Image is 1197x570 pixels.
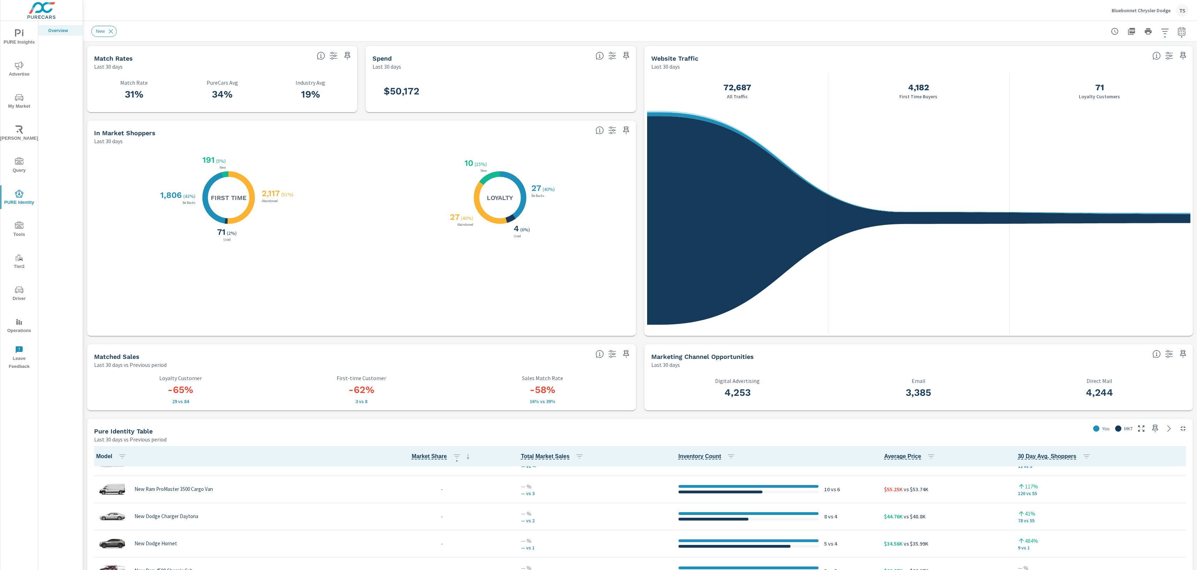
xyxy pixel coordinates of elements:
p: 120 vs 55 [1018,491,1184,496]
span: Total sales for that model within the set market. [521,452,569,461]
span: Tools [2,222,36,239]
span: Save this to your personalized report [1150,423,1161,434]
p: New Dodge Hornet [135,540,177,547]
span: Save this to your personalized report [621,348,632,360]
p: - [441,512,443,521]
button: Select Date Range [1175,24,1189,38]
p: — vs 1 [521,545,667,550]
span: [PERSON_NAME] [2,125,36,142]
p: New [218,166,227,169]
p: $44.76K [884,512,903,521]
p: 10 [824,485,830,493]
p: - [441,539,443,548]
span: Tier2 [2,254,36,271]
p: Be Backs [530,194,546,198]
span: Save this to your personalized report [621,125,632,136]
p: — vs 2 [521,518,667,523]
button: Print Report [1141,24,1155,38]
p: 8 [824,512,827,521]
p: Bluebonnet Chrysler Dodge [1112,7,1171,14]
p: vs $35.99K [903,539,928,548]
p: ( 15% ) [475,161,488,167]
p: New Dodge Charger Daytona [135,513,198,519]
span: 30 Day Avg. Shoppers [1018,452,1094,461]
h3: 191 [201,155,215,165]
h5: Loyalty [487,194,513,202]
p: - [441,485,443,493]
p: 484% [1025,537,1038,545]
p: Be Backs [181,201,197,205]
h3: 34% [182,88,262,100]
p: ( 43% ) [183,193,197,199]
span: Total Market Sales [521,452,586,461]
button: Minimize Widget [1177,423,1189,434]
span: PURE Insights [2,29,36,46]
span: Model [96,452,129,461]
button: "Export Report to PDF" [1125,24,1138,38]
span: Model sales / Total Market Sales. [Market = within dealer PMA (or 60 miles if no PMA is defined) ... [412,452,447,461]
span: Save this to your personalized report [342,50,353,61]
span: Inventory Count [678,452,738,461]
span: Operations [2,318,36,335]
p: Last 30 days [651,361,680,369]
h3: 27 [530,183,541,193]
div: nav menu [0,21,38,373]
h3: 31% [94,88,174,100]
p: — % [521,509,667,518]
span: All traffic is the data we start with. It’s unique personas over a 30-day period. We don’t consid... [1152,52,1161,60]
p: Digital Advertising [651,378,824,384]
p: 117% [1025,482,1038,491]
p: Direct Mail [1013,378,1186,384]
p: New [479,169,488,172]
h5: In Market Shoppers [94,129,155,137]
span: Total PureCars DigAdSpend. Data sourced directly from the Ad Platforms. Non-Purecars DigAd client... [596,52,604,60]
p: 3 vs 8 [275,399,448,404]
span: Count of Unique Inventory from websites within the market. [678,452,721,461]
p: Used [512,234,522,238]
h3: 2,117 [260,188,280,198]
span: Driver [2,286,36,303]
p: Email [832,378,1005,384]
p: $34.56K [884,539,903,548]
span: My Market [2,93,36,110]
p: MKT [1124,425,1133,432]
span: New [92,29,109,34]
p: Industry Avg [270,79,350,86]
h5: Matched Sales [94,353,139,360]
h5: Marketing Channel Opportunities [651,353,754,360]
h3: 3,385 [832,387,1005,399]
p: 12 vs 5 [1018,463,1184,469]
h3: -65% [94,384,267,396]
p: vs 6 [830,485,840,493]
p: Abandoned [456,223,475,226]
p: — vs 3 [521,491,667,496]
p: Last 30 days [94,137,123,145]
p: ( 40% ) [461,215,475,221]
p: — % [521,537,667,545]
h3: 4 [512,224,519,233]
h3: -62% [275,384,448,396]
p: PureCars Avg [182,79,262,86]
h5: Spend [373,55,392,62]
p: New Ram ProMaster 3500 Cargo Van [135,486,213,492]
p: 29 vs 84 [94,399,267,404]
p: Abandoned [260,199,279,203]
span: Save this to your personalized report [1177,348,1189,360]
h3: 4,244 [1013,387,1186,399]
p: — vs — [521,463,667,469]
h3: 1,806 [159,190,182,200]
p: Sales Match Rate [456,375,629,381]
p: ( 6% ) [520,226,531,233]
span: Average Internet price per model across the market vs dealership. [884,452,921,461]
span: Advertise [2,61,36,78]
span: Market Share [412,452,473,461]
p: 78 vs 55 [1018,518,1184,523]
p: First-time Customer [275,375,448,381]
p: ( 51% ) [281,191,295,198]
img: glamour [98,533,126,554]
p: Last 30 days [373,62,401,71]
button: Make Fullscreen [1136,423,1147,434]
span: Query [2,157,36,175]
div: New [91,26,117,37]
h3: 27 [448,212,460,222]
